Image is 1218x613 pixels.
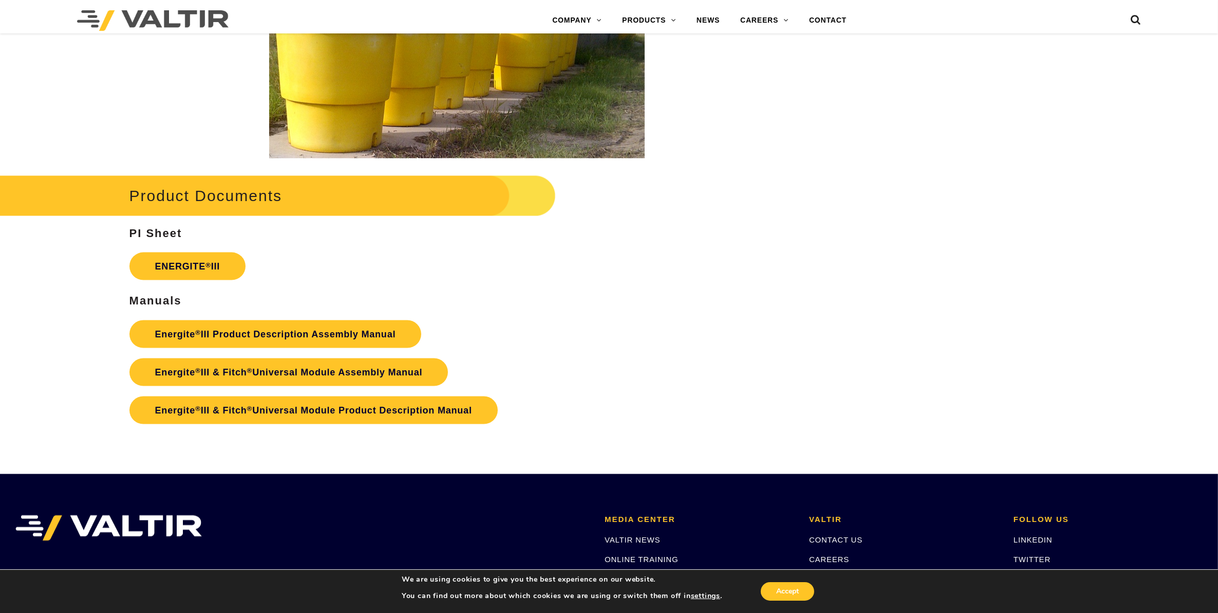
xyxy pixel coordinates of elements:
[129,227,182,240] strong: PI Sheet
[195,367,201,374] sup: ®
[730,10,799,31] a: CAREERS
[605,535,660,544] a: VALTIR NEWS
[195,329,201,336] sup: ®
[129,320,422,348] a: Energite®III Product Description Assembly Manual
[605,555,678,564] a: ONLINE TRAINING
[1014,535,1053,544] a: LINKEDIN
[1014,555,1051,564] a: TWITTER
[129,396,498,424] a: Energite®III & Fitch®Universal Module Product Description Manual
[247,367,253,374] sup: ®
[612,10,686,31] a: PRODUCTS
[402,575,722,584] p: We are using cookies to give you the best experience on our website.
[247,405,253,412] sup: ®
[691,591,720,601] button: settings
[129,253,246,280] a: ENERGITE®III
[809,535,863,544] a: CONTACT US
[77,10,229,31] img: Valtir
[686,10,730,31] a: NEWS
[205,261,211,269] sup: ®
[402,591,722,601] p: You can find out more about which cookies we are using or switch them off in .
[195,405,201,412] sup: ®
[799,10,857,31] a: CONTACT
[129,294,182,307] strong: Manuals
[809,515,998,524] h2: VALTIR
[129,358,448,386] a: Energite®III & Fitch®Universal Module Assembly Manual
[809,555,849,564] a: CAREERS
[15,515,202,541] img: VALTIR
[542,10,612,31] a: COMPANY
[1014,515,1203,524] h2: FOLLOW US
[605,515,794,524] h2: MEDIA CENTER
[761,582,814,601] button: Accept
